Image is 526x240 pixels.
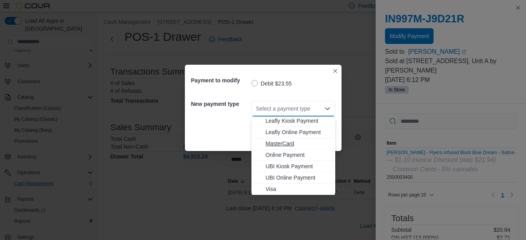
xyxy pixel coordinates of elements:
[251,79,292,88] label: Debit $23.55
[331,66,340,76] button: Closes this modal window
[251,127,335,138] button: Leafly Online Payment
[256,104,257,113] input: Accessible screen reader label
[266,117,331,125] span: Leafly Kiosk Payment
[251,161,335,172] button: UBI Kiosk Payment
[324,105,331,112] button: Close list of options
[251,138,335,149] button: MasterCard
[191,96,250,112] h5: New payment type
[266,174,331,182] span: UBI Online Payment
[266,128,331,136] span: Leafly Online Payment
[266,151,331,159] span: Online Payment
[266,185,331,193] span: Visa
[251,184,335,195] button: Visa
[251,172,335,184] button: UBI Online Payment
[191,73,250,88] h5: Payment to modify
[266,162,331,170] span: UBI Kiosk Payment
[251,149,335,161] button: Online Payment
[251,115,335,127] button: Leafly Kiosk Payment
[266,140,331,147] span: MasterCard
